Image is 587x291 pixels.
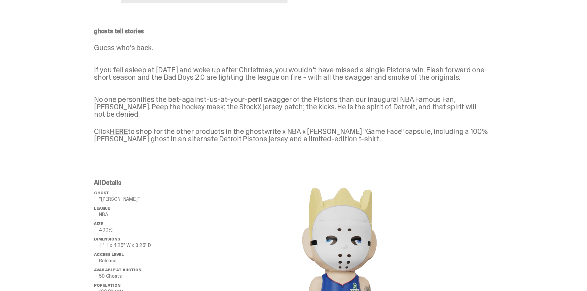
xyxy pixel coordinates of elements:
[94,267,141,273] span: Available at Auction
[99,274,193,279] p: 50 Ghosts
[94,236,120,242] span: Dimensions
[94,206,110,211] span: League
[94,44,488,118] p: Guess who’s back. If you fell asleep at [DATE] and woke up after Christmas, you wouldn’t have mis...
[94,28,488,34] p: ghosts tell stories
[94,252,124,257] span: Access Level
[99,258,193,263] p: Release
[99,212,193,217] p: NBA
[99,228,193,232] p: 400%
[94,190,109,196] span: ghost
[94,180,193,186] p: All Details
[99,197,193,202] p: “[PERSON_NAME]”
[110,127,128,136] a: HERE
[94,221,103,226] span: Size
[94,128,488,143] p: Click to shop for the other products in the ghostwrite x NBA x [PERSON_NAME] "Game Face" capsule,...
[94,283,120,288] span: Population
[99,243,193,248] p: 11" H x 4.25" W x 3.25" D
